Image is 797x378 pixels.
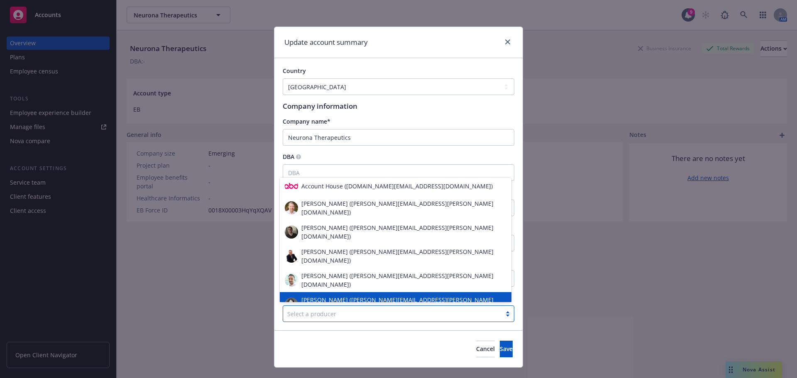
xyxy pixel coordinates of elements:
[503,37,513,47] a: close
[285,273,298,287] img: photo
[284,37,368,48] h1: Update account summary
[283,129,514,146] input: Company name
[283,153,294,161] span: DBA
[476,341,495,357] button: Cancel
[285,201,298,215] img: photo
[500,345,513,353] span: Save
[283,67,306,75] span: Country
[285,298,298,311] img: photo
[476,345,495,353] span: Cancel
[301,271,506,289] span: [PERSON_NAME] ([PERSON_NAME][EMAIL_ADDRESS][PERSON_NAME][DOMAIN_NAME])
[301,182,493,190] span: Account House ([DOMAIN_NAME][EMAIL_ADDRESS][DOMAIN_NAME])
[285,225,298,239] img: photo
[285,179,298,193] img: photo
[301,295,506,313] span: [PERSON_NAME] ([PERSON_NAME][EMAIL_ADDRESS][PERSON_NAME][DOMAIN_NAME])
[301,223,506,241] span: [PERSON_NAME] ([PERSON_NAME][EMAIL_ADDRESS][PERSON_NAME][DOMAIN_NAME])
[283,164,514,181] input: DBA
[283,102,514,110] h1: Company information
[285,249,298,263] img: photo
[500,341,513,357] button: Save
[283,117,330,125] span: Company name*
[301,247,506,265] span: [PERSON_NAME] ([PERSON_NAME][EMAIL_ADDRESS][PERSON_NAME][DOMAIN_NAME])
[301,199,506,217] span: [PERSON_NAME] ([PERSON_NAME][EMAIL_ADDRESS][PERSON_NAME][DOMAIN_NAME])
